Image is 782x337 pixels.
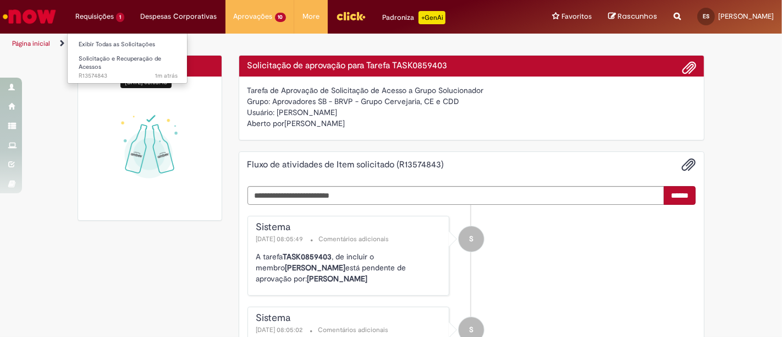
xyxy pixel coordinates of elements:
[256,235,306,243] span: [DATE] 08:05:49
[382,11,445,24] div: Padroniza
[418,11,445,24] p: +GenAi
[459,226,484,252] div: System
[285,263,346,273] b: [PERSON_NAME]
[256,251,444,284] p: A tarefa , de incluir o membro está pendente de aprovação por:
[275,13,287,22] span: 10
[86,85,213,212] img: sucesso_1.gif
[681,157,696,172] button: Adicionar anexos
[247,107,696,118] div: Usuário: [PERSON_NAME]
[79,55,161,72] span: Solicitação e Recuperação de Acessos
[247,61,696,71] h4: Solicitação de aprovação para Tarefa TASK0859403
[247,118,285,129] label: Aberto por
[256,222,444,233] div: Sistema
[247,118,696,132] div: [PERSON_NAME]
[561,11,592,22] span: Favoritos
[608,12,657,22] a: Rascunhos
[79,72,178,80] span: R13574843
[8,34,513,54] ul: Trilhas de página
[318,325,389,335] small: Comentários adicionais
[469,226,473,252] span: S
[1,6,58,28] img: ServiceNow
[256,325,305,334] span: [DATE] 08:05:02
[302,11,320,22] span: More
[256,313,444,324] div: Sistema
[247,96,696,107] div: Grupo: Aprovadores SB - BRVP - Grupo Cervejaria, CE e CDD
[68,39,189,51] a: Exibir Todas as Solicitações
[234,11,273,22] span: Aprovações
[718,12,774,21] span: [PERSON_NAME]
[283,252,332,262] b: TASK0859403
[155,72,178,80] time: 29/09/2025 08:04:58
[12,39,50,48] a: Página inicial
[75,11,114,22] span: Requisições
[336,8,366,24] img: click_logo_yellow_360x200.png
[155,72,178,80] span: 1m atrás
[247,160,444,170] h2: Fluxo de atividades de Item solicitado (R13574843) Histórico de tíquete
[116,13,124,22] span: 1
[67,33,188,84] ul: Requisições
[68,53,189,77] a: Aberto R13574843 : Solicitação e Recuperação de Acessos
[247,186,665,204] textarea: Digite sua mensagem aqui...
[141,11,217,22] span: Despesas Corporativas
[319,235,389,244] small: Comentários adicionais
[703,13,709,20] span: ES
[307,274,368,284] b: [PERSON_NAME]
[618,11,657,21] span: Rascunhos
[247,85,696,96] div: Tarefa de Aprovação de Solicitação de Acesso a Grupo Solucionador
